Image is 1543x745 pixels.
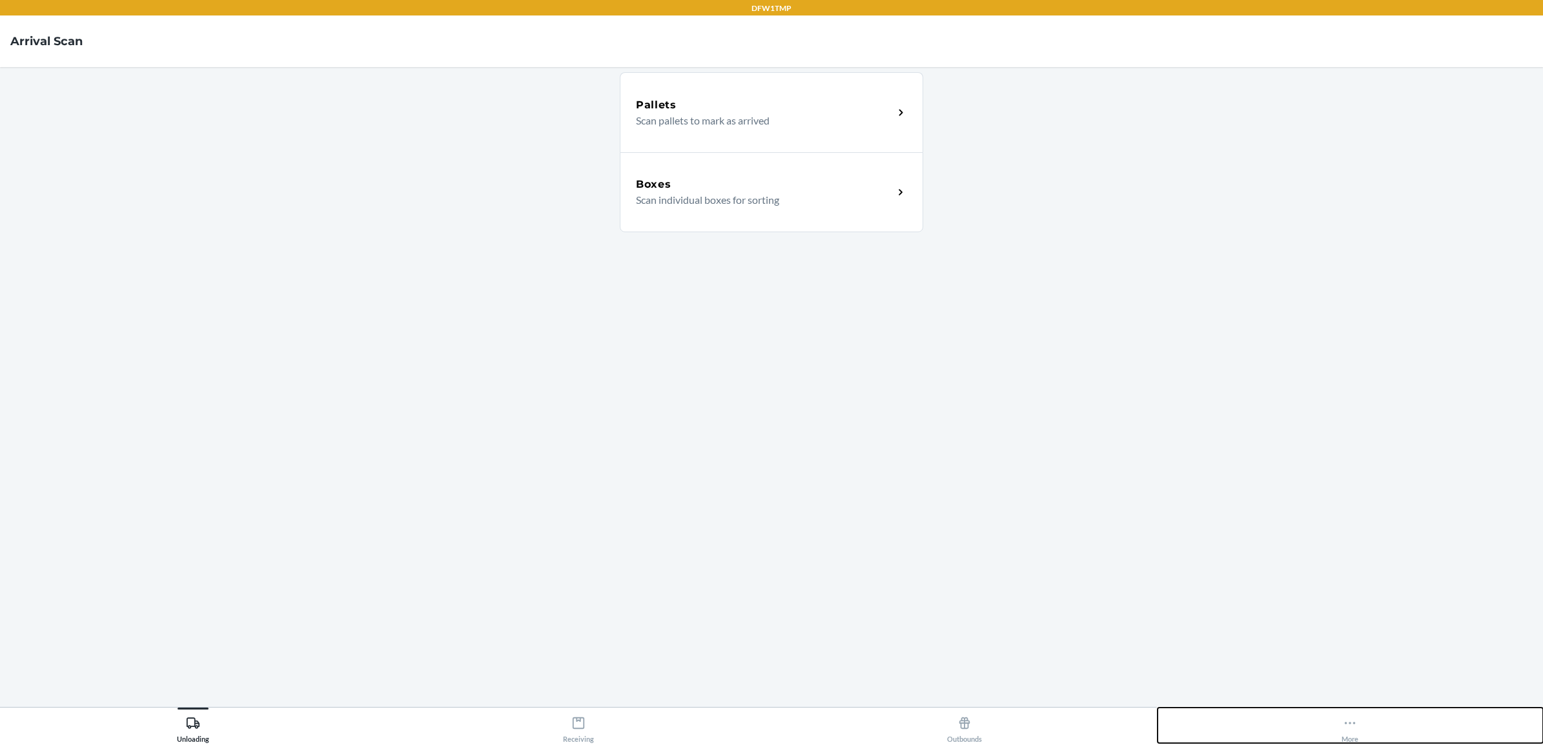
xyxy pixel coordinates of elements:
[620,72,923,152] a: PalletsScan pallets to mark as arrived
[386,708,772,743] button: Receiving
[636,177,671,192] h5: Boxes
[177,711,209,743] div: Unloading
[636,113,883,128] p: Scan pallets to mark as arrived
[947,711,982,743] div: Outbounds
[620,152,923,232] a: BoxesScan individual boxes for sorting
[771,708,1158,743] button: Outbounds
[751,3,792,14] p: DFW1TMP
[1342,711,1358,743] div: More
[563,711,594,743] div: Receiving
[10,33,83,50] h4: Arrival Scan
[636,97,677,113] h5: Pallets
[636,192,883,208] p: Scan individual boxes for sorting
